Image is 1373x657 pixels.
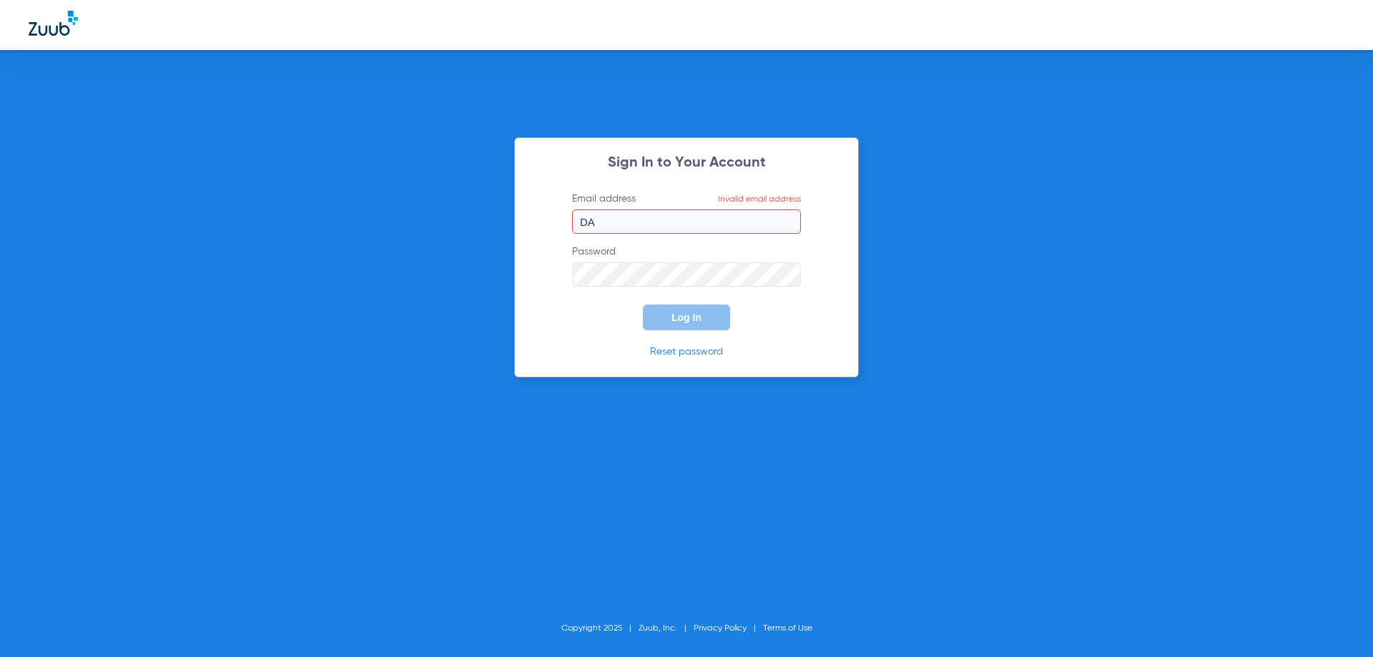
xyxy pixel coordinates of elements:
[29,11,78,36] img: Zuub Logo
[1301,588,1373,657] iframe: Chat Widget
[572,262,801,287] input: Password
[650,347,723,357] a: Reset password
[694,624,747,633] a: Privacy Policy
[643,305,730,330] button: Log In
[561,621,639,636] li: Copyright 2025
[718,195,801,204] span: Invalid email address
[572,209,801,234] input: Email addressInvalid email address
[763,624,812,633] a: Terms of Use
[551,156,822,170] h2: Sign In to Your Account
[671,312,702,323] span: Log In
[572,244,801,287] label: Password
[639,621,694,636] li: Zuub, Inc.
[572,192,801,234] label: Email address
